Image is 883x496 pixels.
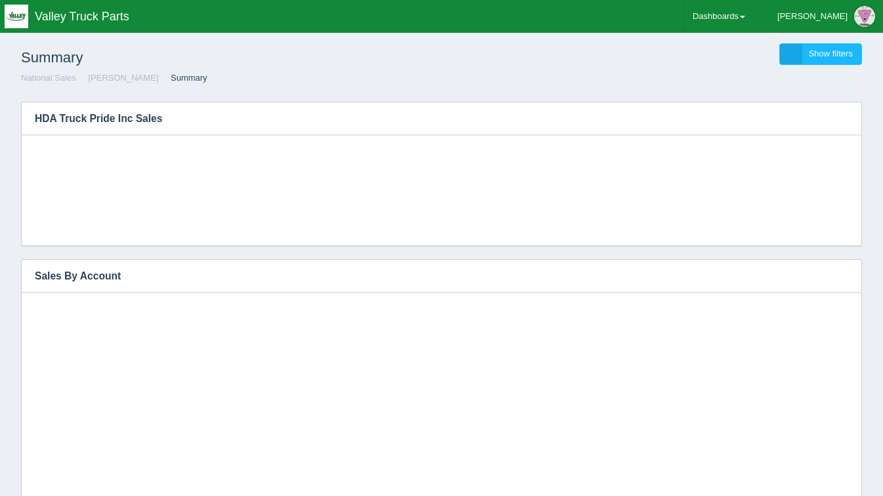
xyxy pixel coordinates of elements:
[35,10,129,23] span: Valley Truck Parts
[5,5,28,28] img: q1blfpkbivjhsugxdrfq.png
[22,260,842,293] h3: Sales By Account
[22,102,842,135] h3: HDA Truck Pride Inc Sales
[21,43,442,72] h1: Summary
[779,43,862,65] a: Show filters
[809,49,853,58] span: Show filters
[161,72,207,85] li: Summary
[88,73,158,83] a: [PERSON_NAME]
[21,73,76,83] a: National Sales
[777,3,848,30] div: [PERSON_NAME]
[854,6,875,27] img: Profile Picture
